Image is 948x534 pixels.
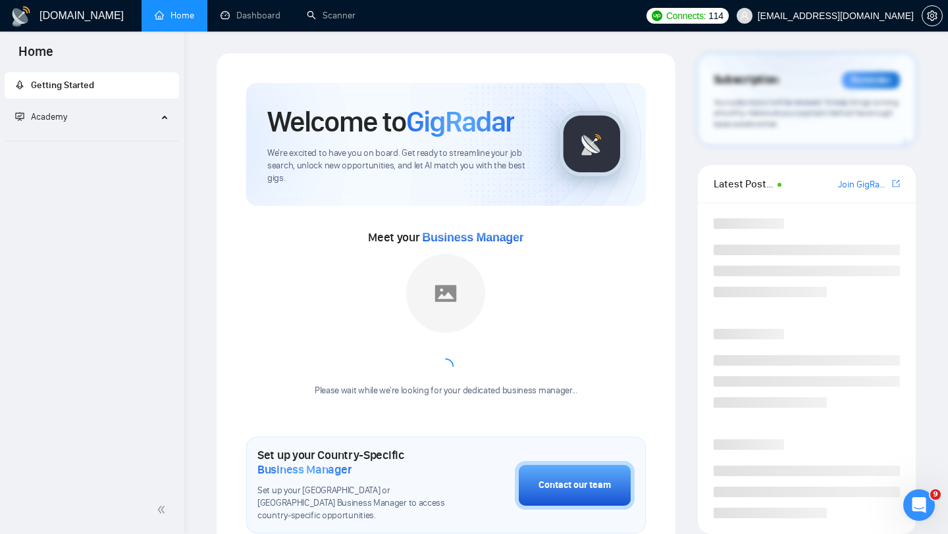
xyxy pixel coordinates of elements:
[930,489,941,500] span: 9
[15,80,24,89] span: rocket
[15,112,24,121] span: fund-projection-screen
[31,80,94,91] span: Getting Started
[5,72,179,99] li: Getting Started
[714,69,779,91] span: Subscription
[515,461,635,510] button: Contact our team
[157,503,170,516] span: double-left
[221,10,280,21] a: dashboardDashboard
[892,178,900,190] a: export
[11,6,32,27] img: logo
[406,104,514,139] span: GigRadar
[5,135,179,144] li: Academy Homepage
[652,11,662,21] img: upwork-logo.png
[892,178,900,189] span: export
[257,462,352,477] span: Business Manager
[8,42,64,70] span: Home
[903,489,935,521] iframe: Intercom live chat
[155,10,194,21] a: homeHome
[922,11,943,21] a: setting
[31,111,67,122] span: Academy
[922,5,943,26] button: setting
[257,485,449,522] span: Set up your [GEOGRAPHIC_DATA] or [GEOGRAPHIC_DATA] Business Manager to access country-specific op...
[922,11,942,21] span: setting
[714,176,774,192] span: Latest Posts from the GigRadar Community
[307,385,585,397] div: Please wait while we're looking for your dedicated business manager...
[438,358,454,374] span: loading
[708,9,723,23] span: 114
[422,231,523,244] span: Business Manager
[267,104,514,139] h1: Welcome to
[307,10,355,21] a: searchScanner
[666,9,706,23] span: Connects:
[267,147,538,185] span: We're excited to have you on board. Get ready to streamline your job search, unlock new opportuni...
[539,478,611,493] div: Contact our team
[368,230,523,245] span: Meet your
[714,97,899,129] span: Your subscription will be renewed. To keep things running smoothly, make sure your payment method...
[559,111,625,177] img: gigradar-logo.png
[842,72,900,89] div: Reminder
[15,111,67,122] span: Academy
[838,178,889,192] a: Join GigRadar Slack Community
[740,11,749,20] span: user
[257,448,449,477] h1: Set up your Country-Specific
[406,254,485,333] img: placeholder.png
